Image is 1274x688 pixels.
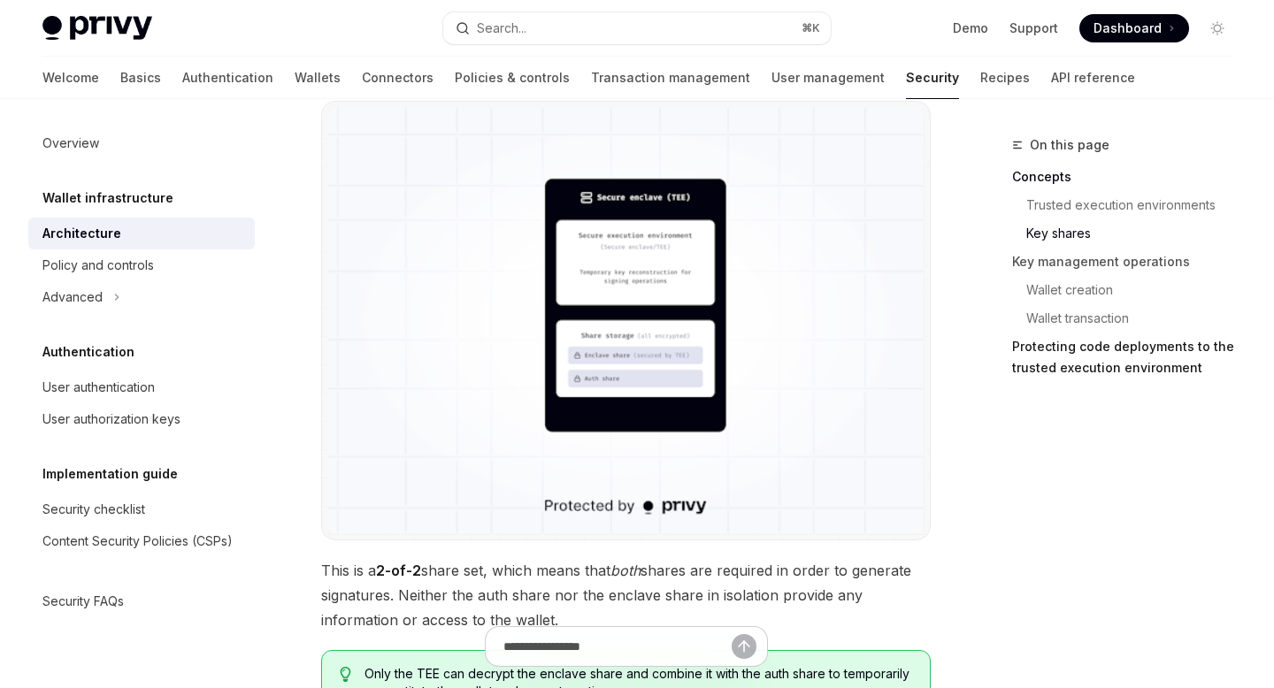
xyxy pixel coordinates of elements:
h5: Authentication [42,341,134,363]
div: Security checklist [42,499,145,520]
div: Policy and controls [42,255,154,276]
button: Send message [732,634,756,659]
button: Toggle dark mode [1203,14,1232,42]
a: User authentication [28,371,255,403]
a: Overview [28,127,255,159]
h5: Wallet infrastructure [42,187,173,209]
a: Concepts [1012,163,1246,191]
a: Security [906,57,959,99]
a: Trusted execution environments [1026,191,1246,219]
div: User authorization keys [42,409,180,430]
strong: 2-of-2 [376,562,421,579]
a: Wallet transaction [1026,304,1246,333]
a: Policy and controls [28,249,255,281]
img: light logo [42,16,152,41]
span: This is a share set, which means that shares are required in order to generate signatures. Neithe... [321,558,931,632]
a: Policies & controls [455,57,570,99]
span: On this page [1030,134,1109,156]
div: Content Security Policies (CSPs) [42,531,233,552]
div: Search... [477,18,526,39]
a: Key shares [1026,219,1246,248]
div: User authentication [42,377,155,398]
a: Protecting code deployments to the trusted execution environment [1012,333,1246,382]
a: Dashboard [1079,14,1189,42]
a: Wallet creation [1026,276,1246,304]
a: User management [771,57,885,99]
span: ⌘ K [802,21,820,35]
img: Trusted execution environment key shares [328,108,924,533]
a: Content Security Policies (CSPs) [28,525,255,557]
a: Authentication [182,57,273,99]
a: User authorization keys [28,403,255,435]
em: both [610,562,641,579]
a: Support [1009,19,1058,37]
a: Wallets [295,57,341,99]
a: Key management operations [1012,248,1246,276]
a: Welcome [42,57,99,99]
div: Advanced [42,287,103,308]
a: API reference [1051,57,1135,99]
h5: Implementation guide [42,463,178,485]
a: Recipes [980,57,1030,99]
span: Dashboard [1094,19,1162,37]
button: Search...⌘K [443,12,830,44]
a: Architecture [28,218,255,249]
div: Overview [42,133,99,154]
a: Security FAQs [28,585,255,617]
a: Basics [120,57,161,99]
a: Transaction management [591,57,750,99]
a: Connectors [362,57,434,99]
a: Security checklist [28,493,255,525]
div: Architecture [42,223,121,244]
div: Security FAQs [42,591,124,612]
a: Demo [953,19,988,37]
